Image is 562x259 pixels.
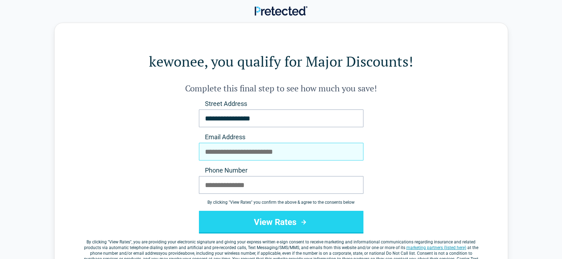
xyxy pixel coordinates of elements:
[199,166,363,175] label: Phone Number
[199,199,363,205] div: By clicking " View Rates " you confirm the above & agree to the consents below
[406,245,466,250] a: marketing partners (listed here)
[83,51,479,71] h1: kewonee, you qualify for Major Discounts!
[109,240,130,244] span: View Rates
[199,211,363,233] button: View Rates
[83,83,479,94] h2: Complete this final step to see how much you save!
[199,100,363,108] label: Street Address
[199,133,363,141] label: Email Address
